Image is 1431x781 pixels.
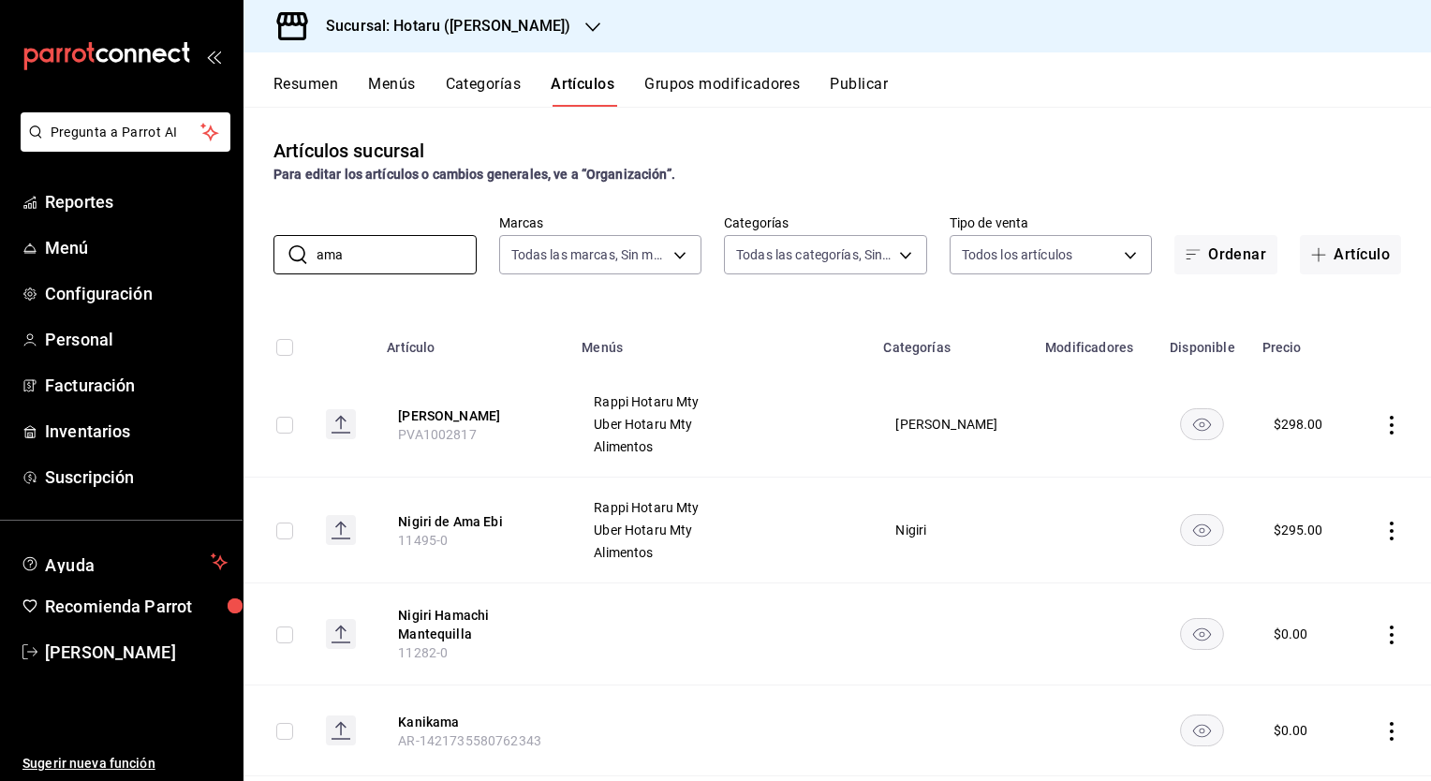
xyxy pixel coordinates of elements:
[1180,408,1224,440] button: availability-product
[51,123,201,142] span: Pregunta a Parrot AI
[45,594,228,619] span: Recomienda Parrot
[398,645,448,660] span: 11282-0
[376,312,570,372] th: Artículo
[1274,721,1308,740] div: $ 0.00
[45,235,228,260] span: Menú
[594,418,848,431] span: Uber Hotaru Mty
[570,312,872,372] th: Menús
[45,327,228,352] span: Personal
[1300,235,1401,274] button: Artículo
[594,501,848,514] span: Rappi Hotaru Mty
[368,75,415,107] button: Menús
[594,395,848,408] span: Rappi Hotaru Mty
[45,189,228,214] span: Reportes
[45,464,228,490] span: Suscripción
[45,551,203,573] span: Ayuda
[1274,625,1308,643] div: $ 0.00
[594,440,848,453] span: Alimentos
[1154,312,1250,372] th: Disponible
[594,546,848,559] span: Alimentos
[206,49,221,64] button: open_drawer_menu
[736,245,893,264] span: Todas las categorías, Sin categoría
[511,245,668,264] span: Todas las marcas, Sin marca
[1382,722,1401,741] button: actions
[398,406,548,425] button: edit-product-location
[594,523,848,537] span: Uber Hotaru Mty
[499,216,702,229] label: Marcas
[1382,626,1401,644] button: actions
[45,640,228,665] span: [PERSON_NAME]
[872,312,1034,372] th: Categorías
[1174,235,1277,274] button: Ordenar
[45,373,228,398] span: Facturación
[1180,715,1224,746] button: availability-product
[830,75,888,107] button: Publicar
[1274,415,1323,434] div: $ 298.00
[398,533,448,548] span: 11495-0
[644,75,800,107] button: Grupos modificadores
[1382,416,1401,435] button: actions
[1180,514,1224,546] button: availability-product
[22,754,228,774] span: Sugerir nueva función
[273,75,1431,107] div: navigation tabs
[398,427,477,442] span: PVA1002817
[446,75,522,107] button: Categorías
[1274,521,1323,539] div: $ 295.00
[273,75,338,107] button: Resumen
[398,606,548,643] button: edit-product-location
[1382,522,1401,540] button: actions
[317,236,477,273] input: Buscar artículo
[551,75,614,107] button: Artículos
[895,418,1011,431] span: [PERSON_NAME]
[273,137,424,165] div: Artículos sucursal
[21,112,230,152] button: Pregunta a Parrot AI
[1180,618,1224,650] button: availability-product
[895,523,1011,537] span: Nigiri
[13,136,230,155] a: Pregunta a Parrot AI
[950,216,1153,229] label: Tipo de venta
[398,733,541,748] span: AR-1421735580762343
[1251,312,1354,372] th: Precio
[962,245,1073,264] span: Todos los artículos
[398,512,548,531] button: edit-product-location
[1034,312,1154,372] th: Modificadores
[45,281,228,306] span: Configuración
[311,15,570,37] h3: Sucursal: Hotaru ([PERSON_NAME])
[273,167,675,182] strong: Para editar los artículos o cambios generales, ve a “Organización”.
[724,216,927,229] label: Categorías
[45,419,228,444] span: Inventarios
[398,713,548,731] button: edit-product-location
